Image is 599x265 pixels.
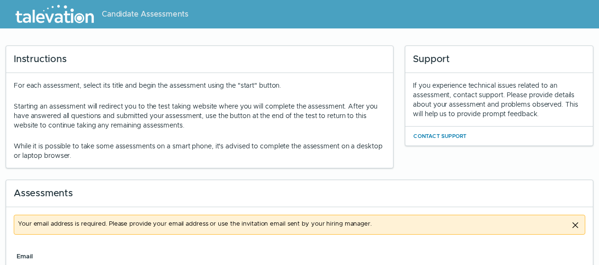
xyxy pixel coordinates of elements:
button: Contact Support [413,130,467,142]
p: Starting an assessment will redirect you to the test taking website where you will complete the a... [14,101,385,130]
div: Assessments [6,180,593,207]
div: If you experience technical issues related to an assessment, contact support. Please provide deta... [413,81,585,119]
p: While it is possible to take some assessments on a smart phone, it's advised to complete the asse... [14,141,385,160]
span: Candidate Assessments [102,9,188,20]
img: Talevation_Logo_Transparent_white.png [11,2,98,26]
label: Email [17,253,33,260]
div: For each assessment, select its title and begin the assessment using the "start" button. [14,81,385,160]
button: Close alert [570,219,581,230]
div: Support [405,46,593,73]
div: Your email address is required. Please provide your email address or use the invitation email sen... [18,215,564,234]
div: Instructions [6,46,393,73]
